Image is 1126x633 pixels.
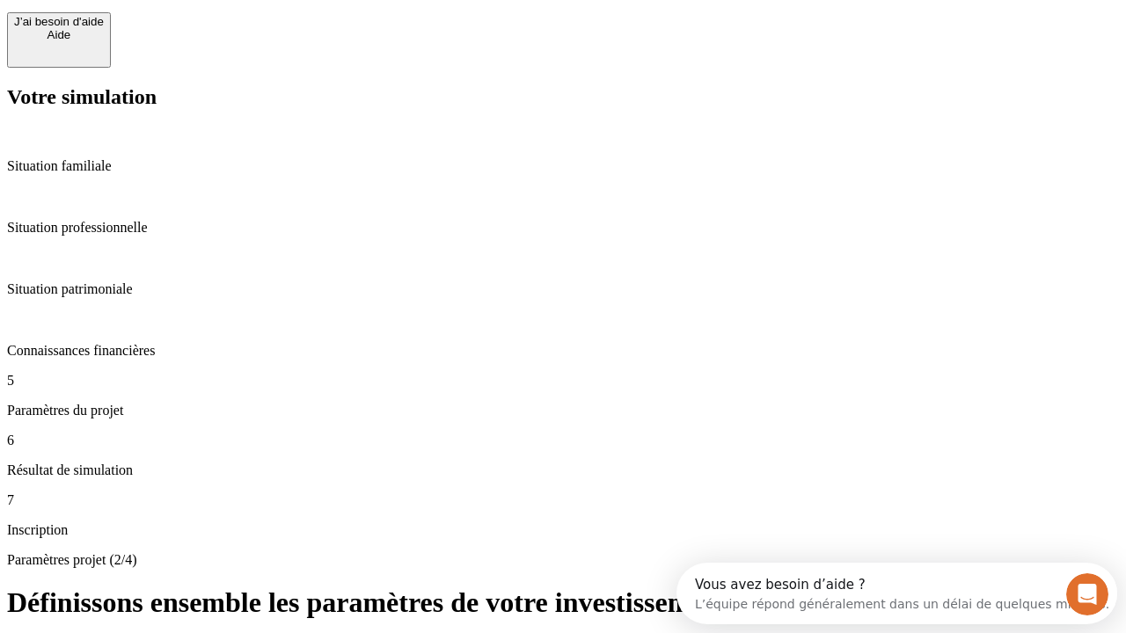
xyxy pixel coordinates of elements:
iframe: Intercom live chat [1066,573,1108,615]
p: Inscription [7,522,1119,538]
div: L’équipe répond généralement dans un délai de quelques minutes. [18,29,433,47]
p: Situation familiale [7,158,1119,174]
div: J’ai besoin d'aide [14,15,104,28]
p: Connaissances financières [7,343,1119,359]
p: 5 [7,373,1119,389]
div: Ouvrir le Messenger Intercom [7,7,485,55]
p: Situation patrimoniale [7,281,1119,297]
p: 7 [7,492,1119,508]
div: Vous avez besoin d’aide ? [18,15,433,29]
h1: Définissons ensemble les paramètres de votre investissement [7,586,1119,619]
button: J’ai besoin d'aideAide [7,12,111,68]
iframe: Intercom live chat discovery launcher [676,563,1117,624]
div: Aide [14,28,104,41]
h2: Votre simulation [7,85,1119,109]
p: Résultat de simulation [7,462,1119,478]
p: Situation professionnelle [7,220,1119,236]
p: Paramètres projet (2/4) [7,552,1119,568]
p: Paramètres du projet [7,403,1119,418]
p: 6 [7,433,1119,448]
